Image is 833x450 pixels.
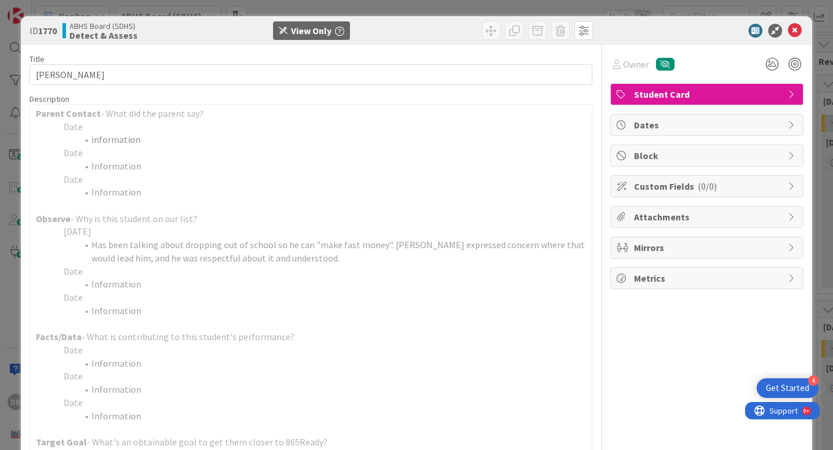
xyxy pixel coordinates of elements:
b: Detect & Assess [69,31,138,40]
p: - What is contributing to this student's performance? [36,330,586,344]
span: Support [24,2,53,16]
span: Metrics [634,271,782,285]
span: Custom Fields [634,179,782,193]
span: Attachments [634,210,782,224]
p: - What did the parent say? [36,107,586,120]
span: Description [30,94,69,104]
div: Get Started [766,382,809,394]
input: type card name here... [30,64,592,85]
div: 4 [808,375,819,386]
span: ( 0/0 ) [698,180,717,192]
p: Date [36,396,586,410]
li: Information [50,410,586,423]
span: Block [634,149,782,163]
span: Dates [634,118,782,132]
p: - What's an obtainable goal to get them closer to 865Ready? [36,436,586,449]
p: Date [36,370,586,383]
strong: Observe [36,213,71,224]
p: [DATE] [36,225,586,238]
li: Information [50,160,586,173]
li: Information [50,278,586,291]
div: View Only [291,24,331,38]
li: Information [50,186,586,199]
li: Information [50,304,586,318]
li: Has been talking about dropping out of school so he can "make fast money". [PERSON_NAME] expresse... [50,238,586,264]
p: Date [36,291,586,304]
span: Student Card [634,87,782,101]
div: 9+ [58,5,64,14]
p: Date [36,265,586,278]
p: Date [36,146,586,160]
span: Mirrors [634,241,782,254]
strong: Target Goal [36,436,87,448]
p: Date [36,120,586,134]
strong: Facts/Data [36,331,82,342]
label: Title [30,54,45,64]
span: ABHS Board (SDHS) [69,21,138,31]
p: Date [36,344,586,357]
span: Owner [623,57,649,71]
span: ID [30,24,57,38]
p: - Why is this student on our list? [36,212,586,226]
p: Date [36,173,586,186]
div: Open Get Started checklist, remaining modules: 4 [757,378,819,398]
li: Information [50,383,586,396]
li: Information [50,357,586,370]
strong: Parent Contact [36,108,101,119]
b: 1770 [38,25,57,36]
span: information [91,134,141,145]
